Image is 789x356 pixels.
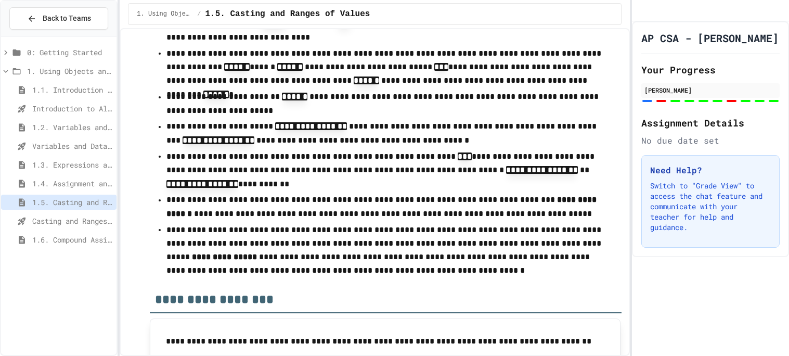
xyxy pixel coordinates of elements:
span: 1. Using Objects and Methods [137,10,193,18]
button: Back to Teams [9,7,108,30]
h3: Need Help? [650,164,771,176]
span: 0: Getting Started [27,47,112,58]
span: Variables and Data Types - Quiz [32,141,112,151]
h1: AP CSA - [PERSON_NAME] [641,31,779,45]
span: Back to Teams [43,13,91,24]
span: 1. Using Objects and Methods [27,66,112,77]
h2: Assignment Details [641,116,780,130]
span: 1.2. Variables and Data Types [32,122,112,133]
p: Switch to "Grade View" to access the chat feature and communicate with your teacher for help and ... [650,181,771,233]
span: 1.3. Expressions and Output [New] [32,159,112,170]
span: 1.1. Introduction to Algorithms, Programming, and Compilers [32,84,112,95]
span: 1.4. Assignment and Input [32,178,112,189]
span: Introduction to Algorithms, Programming, and Compilers [32,103,112,114]
span: Casting and Ranges of variables - Quiz [32,215,112,226]
span: / [197,10,201,18]
h2: Your Progress [641,62,780,77]
div: [PERSON_NAME] [644,85,777,95]
div: No due date set [641,134,780,147]
span: 1.6. Compound Assignment Operators [32,234,112,245]
span: 1.5. Casting and Ranges of Values [205,8,370,20]
span: 1.5. Casting and Ranges of Values [32,197,112,208]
